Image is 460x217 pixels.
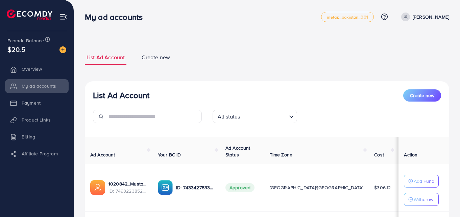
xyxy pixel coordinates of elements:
div: Search for option [213,110,297,123]
button: Create new [403,89,441,102]
button: Add Fund [404,175,439,188]
span: Your BC ID [158,151,181,158]
span: List Ad Account [87,53,125,61]
p: ID: 7433427833025871873 [176,183,215,192]
span: Action [404,151,417,158]
span: All status [216,112,242,122]
span: Create new [142,53,170,61]
span: ID: 7493223852907200513 [108,188,147,194]
span: Approved [225,183,255,192]
div: <span class='underline'>1020842_Mustafai New1_1744652139809</span></br>7493223852907200513 [108,180,147,194]
a: 1020842_Mustafai New1_1744652139809 [108,180,147,187]
h3: List Ad Account [93,90,149,100]
span: metap_pakistan_001 [327,15,368,19]
h3: My ad accounts [85,12,148,22]
a: metap_pakistan_001 [321,12,374,22]
a: [PERSON_NAME] [398,13,449,21]
span: [GEOGRAPHIC_DATA]/[GEOGRAPHIC_DATA] [270,184,364,191]
input: Search for option [242,110,286,122]
span: Ad Account [90,151,115,158]
img: image [59,46,66,53]
p: Withdraw [414,195,433,203]
span: Ad Account Status [225,145,250,158]
p: Add Fund [414,177,434,185]
img: logo [7,9,52,20]
img: ic-ads-acc.e4c84228.svg [90,180,105,195]
img: ic-ba-acc.ded83a64.svg [158,180,173,195]
span: Cost [374,151,384,158]
p: [PERSON_NAME] [413,13,449,21]
span: Time Zone [270,151,292,158]
button: Withdraw [404,193,439,206]
span: Ecomdy Balance [7,37,44,44]
span: $20.5 [7,44,25,54]
span: $306.12 [374,184,391,191]
img: menu [59,13,67,21]
span: Create new [410,92,434,99]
